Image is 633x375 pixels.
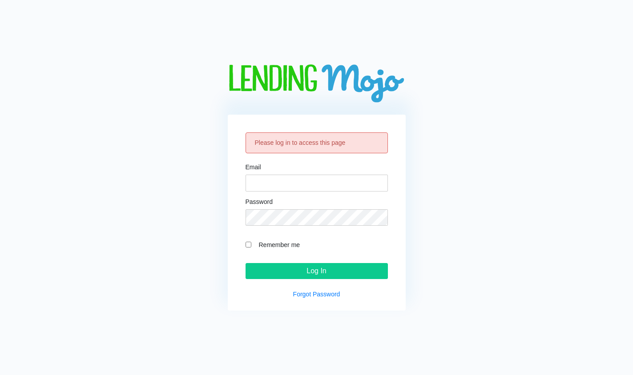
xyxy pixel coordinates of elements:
[246,263,388,279] input: Log In
[228,64,406,104] img: logo-big.png
[254,239,388,250] label: Remember me
[293,291,340,298] a: Forgot Password
[246,164,261,170] label: Email
[246,199,273,205] label: Password
[246,132,388,153] div: Please log in to access this page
